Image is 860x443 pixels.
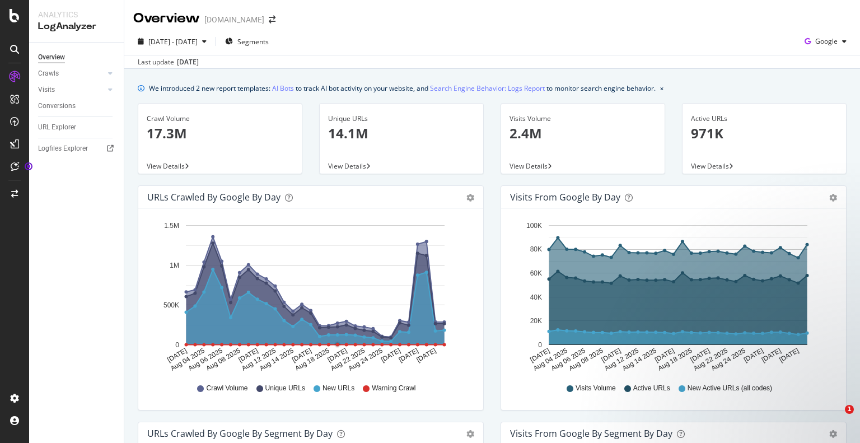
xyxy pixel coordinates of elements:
span: View Details [510,161,548,171]
a: Search Engine Behavior: Logs Report [430,82,545,94]
text: [DATE] [166,347,188,364]
p: 17.3M [147,124,293,143]
text: [DATE] [600,347,623,364]
svg: A chart. [147,217,470,373]
text: [DATE] [326,347,349,364]
span: Crawl Volume [206,384,247,393]
p: 2.4M [510,124,656,143]
div: Crawls [38,68,59,80]
div: URLs Crawled by Google by day [147,192,281,203]
text: Aug 14 2025 [258,347,295,372]
text: 1.5M [164,222,179,230]
text: Aug 08 2025 [568,347,605,372]
text: Aug 06 2025 [187,347,224,372]
span: Google [815,36,838,46]
div: We introduced 2 new report templates: to track AI bot activity on your website, and to monitor se... [149,82,656,94]
span: New URLs [322,384,354,393]
span: 1 [845,405,854,414]
span: View Details [147,161,185,171]
a: URL Explorer [38,122,116,133]
text: Aug 04 2025 [532,347,569,372]
div: Visits [38,84,55,96]
text: Aug 04 2025 [169,347,206,372]
span: Unique URLs [265,384,305,393]
div: Unique URLs [328,114,475,124]
div: Visits Volume [510,114,656,124]
text: 500K [163,301,179,309]
button: Segments [221,32,273,50]
a: Conversions [38,100,116,112]
div: [DATE] [177,57,199,67]
div: gear [466,194,474,202]
text: 0 [175,341,179,349]
a: Crawls [38,68,105,80]
text: [DATE] [529,347,551,364]
button: close banner [657,80,666,96]
text: 80K [530,246,542,254]
a: Logfiles Explorer [38,143,116,155]
div: Logfiles Explorer [38,143,88,155]
span: Warning Crawl [372,384,415,393]
div: Last update [138,57,199,67]
text: Aug 18 2025 [294,347,331,372]
span: Visits Volume [576,384,616,393]
text: 0 [538,341,542,349]
div: Crawl Volume [147,114,293,124]
text: Aug 24 2025 [347,347,384,372]
div: Analytics [38,9,115,20]
div: Overview [133,9,200,28]
div: Overview [38,52,65,63]
button: Google [800,32,851,50]
div: info banner [138,82,847,94]
text: Aug 08 2025 [205,347,242,372]
div: gear [466,430,474,438]
text: [DATE] [237,347,260,364]
text: [DATE] [380,347,402,364]
span: [DATE] - [DATE] [148,37,198,46]
div: arrow-right-arrow-left [269,16,275,24]
text: [DATE] [291,347,313,364]
p: 971K [691,124,838,143]
a: Overview [38,52,116,63]
text: 20K [530,317,542,325]
div: URLs Crawled by Google By Segment By Day [147,428,333,439]
span: View Details [328,161,366,171]
a: AI Bots [272,82,294,94]
text: Aug 06 2025 [550,347,587,372]
text: [DATE] [415,347,437,364]
a: Visits [38,84,105,96]
text: Aug 14 2025 [621,347,658,372]
div: gear [829,430,837,438]
span: View Details [691,161,729,171]
text: 60K [530,269,542,277]
div: gear [829,194,837,202]
div: [DOMAIN_NAME] [204,14,264,25]
span: Segments [237,37,269,46]
text: 100K [526,222,542,230]
div: Conversions [38,100,76,112]
text: [DATE] [398,347,420,364]
div: URL Explorer [38,122,76,133]
text: 1M [170,262,179,269]
svg: A chart. [510,217,833,373]
span: Active URLs [633,384,670,393]
text: 40K [530,293,542,301]
button: [DATE] - [DATE] [133,32,211,50]
div: Visits from Google By Segment By Day [510,428,672,439]
p: 14.1M [328,124,475,143]
iframe: Intercom live chat [822,405,849,432]
text: Aug 22 2025 [329,347,366,372]
div: Visits from Google by day [510,192,620,203]
div: Active URLs [691,114,838,124]
text: Aug 12 2025 [603,347,640,372]
text: Aug 12 2025 [240,347,277,372]
div: LogAnalyzer [38,20,115,33]
div: Tooltip anchor [24,161,34,171]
